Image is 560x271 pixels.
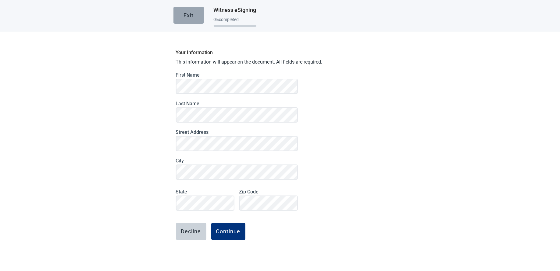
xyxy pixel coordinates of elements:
[176,101,298,106] label: Last Name
[239,189,298,195] label: Zip Code
[216,228,241,235] div: Continue
[176,72,298,78] label: First Name
[184,12,194,18] div: Exit
[214,17,256,22] div: 0 % completed
[211,223,245,240] button: Continue
[176,129,298,135] label: Street Address
[176,189,234,195] label: State
[181,228,201,235] div: Decline
[176,223,206,240] button: Decline
[214,6,256,14] h1: Witness eSigning
[176,158,298,164] label: City
[173,7,204,24] button: Exit
[176,49,384,56] h2: Your Information
[176,59,384,65] p: This information will appear on the document. All fields are required.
